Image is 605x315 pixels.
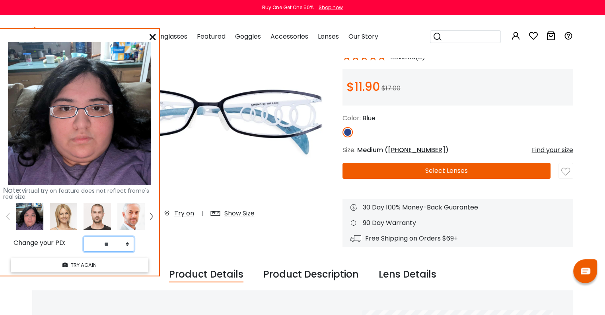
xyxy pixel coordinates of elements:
span: $11.90 [346,78,380,95]
span: Reviews(0) [390,54,425,61]
img: chat [581,268,590,274]
span: Blue [362,113,375,123]
span: Featured [197,32,226,41]
span: $17.00 [381,84,401,93]
img: right.png [150,213,153,220]
span: Note: [3,185,21,195]
span: Medium ( ) [357,145,449,155]
a: Shop now [315,4,343,11]
img: tryonModel8.png [117,203,145,230]
span: Lenses [318,32,339,41]
img: tryonModel5.png [84,203,111,230]
div: Free Shipping on Orders $69+ [350,234,565,243]
img: like [561,167,570,176]
div: Buy One Get One 50% [262,4,313,11]
div: Show Size [224,209,255,218]
span: Sunglasses [153,32,187,41]
img: tryonModel7.png [50,203,77,230]
div: Find your size [532,145,573,155]
div: 90 Day Warranty [350,218,565,228]
span: Our Story [348,32,378,41]
img: wt6EHcgH3acuwAAAABJRU5ErkJggg== [16,203,43,230]
img: left.png [6,213,10,220]
button: Select Lenses [342,163,551,179]
div: 30 Day 100% Money-Back Guarantee [350,203,565,212]
button: TRY AGAIN [11,258,148,272]
span: Color: [342,113,361,123]
div: Product Description [263,267,359,282]
div: Shop now [319,4,343,11]
span: Size: [342,145,356,155]
img: Iquial Blue Metal Eyeglasses , Lightweight , NosePads Frames from ABBE Glasses [84,16,335,225]
div: Try on [174,209,194,218]
span: [PHONE_NUMBER] [388,145,445,155]
img: abbeglasses.com [32,27,97,47]
span: Accessories [270,32,308,41]
div: Lens Details [379,267,436,282]
img: wt6EHcgH3acuwAAAABJRU5ErkJggg== [8,42,151,185]
span: Goggles [235,32,261,41]
div: Product Details [169,267,243,282]
img: original.png [46,92,117,130]
span: Virtual try on feature does not reflect frame's real size. [3,187,149,201]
